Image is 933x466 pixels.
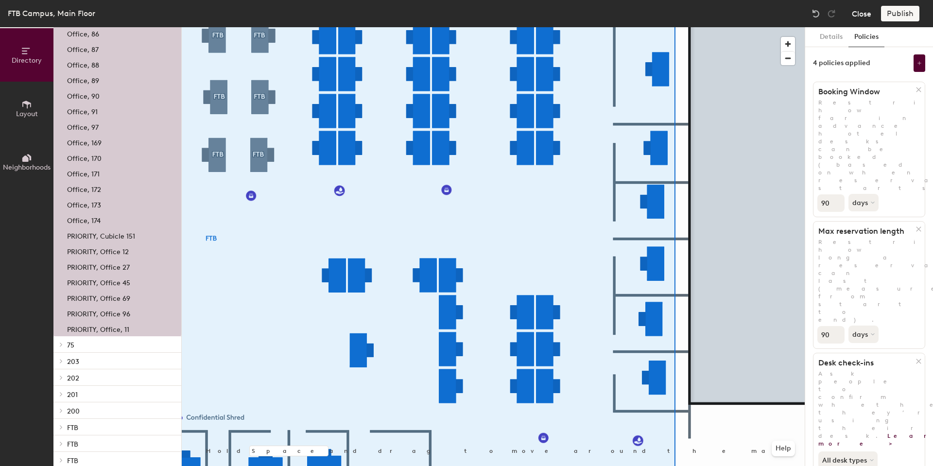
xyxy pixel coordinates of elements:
p: PRIORITY, Office 12 [67,245,129,256]
p: Office, 174 [67,214,101,225]
h1: Booking Window [813,87,916,97]
p: Office, 173 [67,198,101,209]
span: FTB [67,440,78,449]
p: Office, 171 [67,167,100,178]
span: 201 [67,391,78,399]
p: PRIORITY, Office 69 [67,292,130,303]
p: Office, 89 [67,74,99,85]
h1: Desk check-ins [813,358,916,368]
button: days [848,326,879,343]
p: Office, 86 [67,27,99,38]
div: FTB Campus, Main Floor [8,7,95,19]
p: Office, 170 [67,152,102,163]
p: Restrict how long a reservation can last (measured from start to end). [813,238,925,324]
p: Office, 169 [67,136,102,147]
p: PRIORITY, Office 96 [67,307,130,318]
img: Undo [811,9,821,18]
p: Office, 87 [67,43,99,54]
span: 203 [67,358,79,366]
span: 200 [67,407,80,415]
p: Restrict how far in advance hotel desks can be booked (based on when reservation starts). [813,99,925,192]
p: Office, 88 [67,58,99,69]
p: Office, 172 [67,183,101,194]
img: Redo [827,9,836,18]
span: FTB [67,424,78,432]
button: Policies [848,27,884,47]
span: Neighborhoods [3,163,51,172]
p: PRIORITY, Cubicle 151 [67,229,135,241]
span: FTB [67,457,78,465]
p: Office, 91 [67,105,98,116]
button: Close [852,6,871,21]
button: Help [772,441,795,456]
span: Directory [12,56,42,65]
span: Layout [16,110,38,118]
h1: Max reservation length [813,226,916,236]
p: Office, 90 [67,89,100,101]
p: PRIORITY, Office 27 [67,260,130,272]
div: 4 policies applied [813,59,870,67]
p: Office, 97 [67,121,99,132]
button: Details [814,27,848,47]
p: PRIORITY, Office 45 [67,276,130,287]
span: 202 [67,374,79,382]
p: PRIORITY, Office, 11 [67,323,129,334]
span: 75 [67,341,74,349]
button: days [848,194,879,211]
